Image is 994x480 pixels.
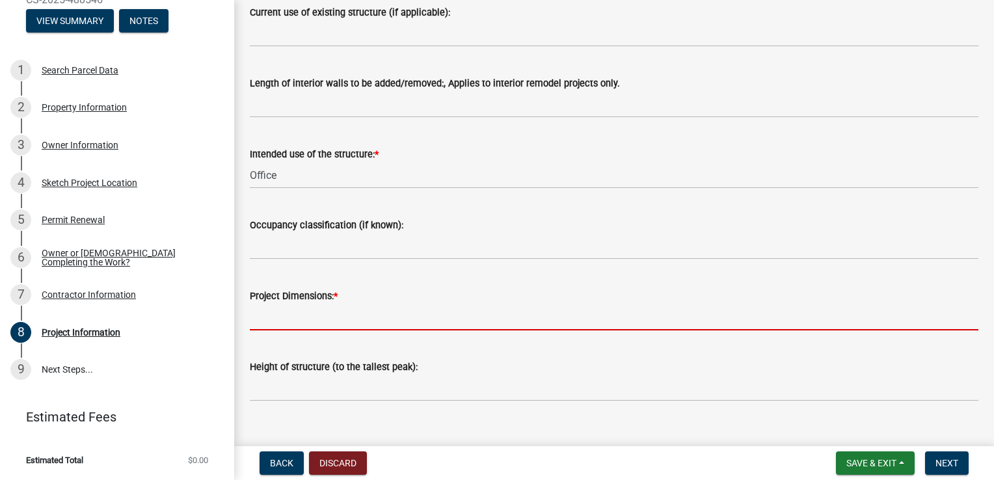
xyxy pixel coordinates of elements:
[42,328,120,337] div: Project Information
[42,290,136,299] div: Contractor Information
[250,79,620,88] label: Length of interior walls to be added/removed:, Applies to interior remodel projects only.
[10,322,31,343] div: 8
[846,458,896,468] span: Save & Exit
[250,221,403,230] label: Occupancy classification (if known):
[10,135,31,155] div: 3
[42,178,137,187] div: Sketch Project Location
[26,456,83,464] span: Estimated Total
[935,458,958,468] span: Next
[42,140,118,150] div: Owner Information
[250,8,450,18] label: Current use of existing structure (if applicable):
[26,16,114,27] wm-modal-confirm: Summary
[270,458,293,468] span: Back
[10,247,31,268] div: 6
[42,215,105,224] div: Permit Renewal
[260,451,304,475] button: Back
[250,292,338,301] label: Project Dimensions:
[10,172,31,193] div: 4
[10,97,31,118] div: 2
[10,284,31,305] div: 7
[250,150,379,159] label: Intended use of the structure:
[10,359,31,380] div: 9
[119,16,168,27] wm-modal-confirm: Notes
[42,66,118,75] div: Search Parcel Data
[250,363,418,372] label: Height of structure (to the tallest peak):
[188,456,208,464] span: $0.00
[836,451,915,475] button: Save & Exit
[925,451,969,475] button: Next
[26,9,114,33] button: View Summary
[42,248,213,267] div: Owner or [DEMOGRAPHIC_DATA] Completing the Work?
[10,60,31,81] div: 1
[10,404,213,430] a: Estimated Fees
[10,209,31,230] div: 5
[42,103,127,112] div: Property Information
[119,9,168,33] button: Notes
[309,451,367,475] button: Discard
